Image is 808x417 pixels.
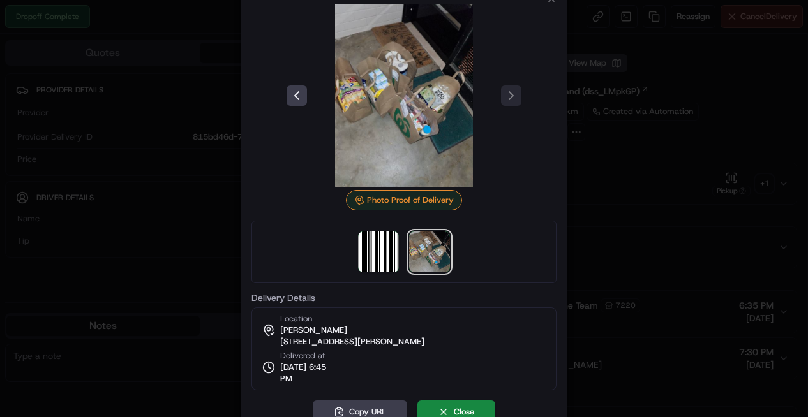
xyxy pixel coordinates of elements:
[280,362,339,384] span: [DATE] 6:45 PM
[251,293,557,302] label: Delivery Details
[280,336,424,347] span: [STREET_ADDRESS][PERSON_NAME]
[280,325,347,336] span: [PERSON_NAME]
[280,313,312,325] span: Location
[280,350,339,362] span: Delivered at
[312,4,496,187] img: photo_proof_of_delivery image
[346,190,462,210] div: Photo Proof of Delivery
[358,231,399,272] img: barcode_scan_on_pickup image
[409,231,450,272] img: photo_proof_of_delivery image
